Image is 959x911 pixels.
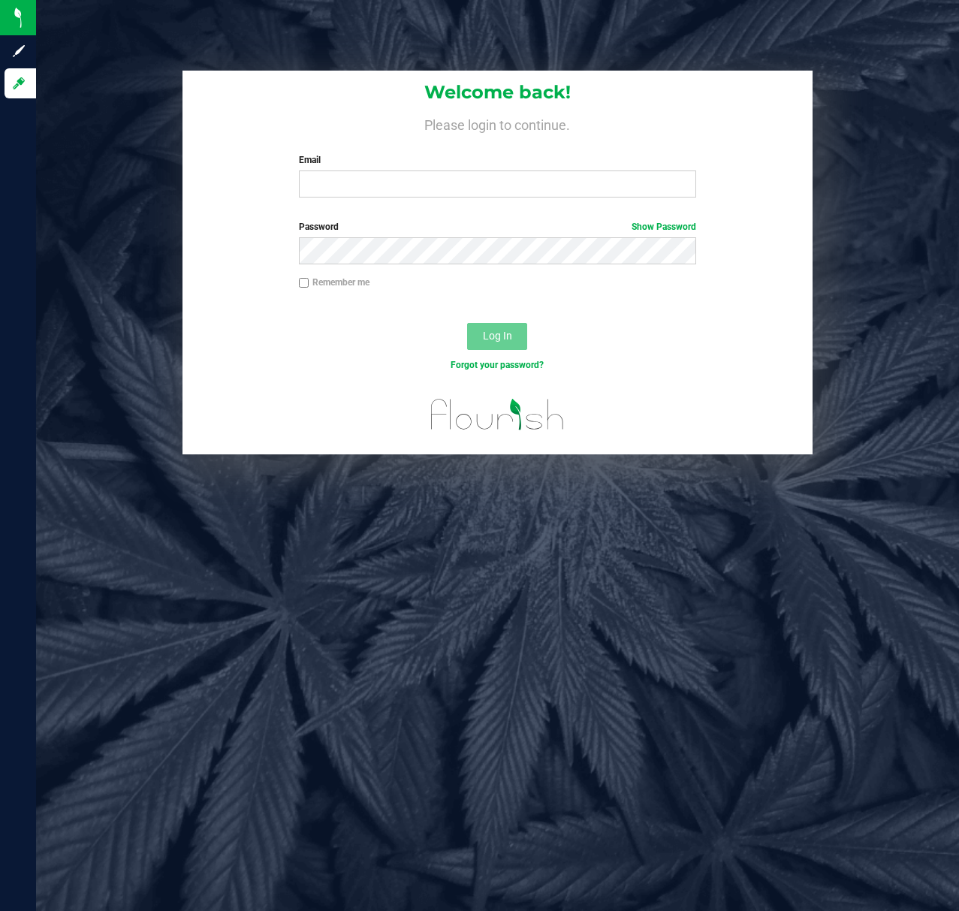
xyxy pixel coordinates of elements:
inline-svg: Log in [11,76,26,91]
span: Password [299,222,339,232]
h1: Welcome back! [182,83,813,102]
label: Remember me [299,276,369,289]
a: Show Password [632,222,696,232]
inline-svg: Sign up [11,44,26,59]
a: Forgot your password? [451,360,544,370]
input: Remember me [299,278,309,288]
h4: Please login to continue. [182,114,813,132]
label: Email [299,153,697,167]
span: Log In [483,330,512,342]
img: flourish_logo.svg [419,388,577,442]
button: Log In [467,323,527,350]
